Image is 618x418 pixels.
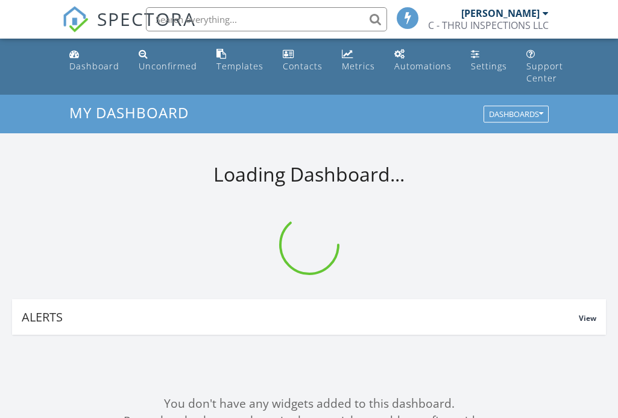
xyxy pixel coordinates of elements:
[466,43,512,78] a: Settings
[484,106,549,123] button: Dashboards
[522,43,568,90] a: Support Center
[342,60,375,72] div: Metrics
[134,43,202,78] a: Unconfirmed
[212,43,268,78] a: Templates
[65,43,124,78] a: Dashboard
[337,43,380,78] a: Metrics
[461,7,540,19] div: [PERSON_NAME]
[69,60,119,72] div: Dashboard
[97,6,196,31] span: SPECTORA
[489,110,543,119] div: Dashboards
[146,7,387,31] input: Search everything...
[216,60,263,72] div: Templates
[22,309,579,325] div: Alerts
[389,43,456,78] a: Automations (Basic)
[278,43,327,78] a: Contacts
[12,395,606,413] div: You don't have any widgets added to this dashboard.
[69,103,189,122] span: My Dashboard
[579,313,596,323] span: View
[62,16,196,42] a: SPECTORA
[526,60,563,84] div: Support Center
[394,60,452,72] div: Automations
[428,19,549,31] div: C - THRU INSPECTIONS LLC
[139,60,197,72] div: Unconfirmed
[283,60,323,72] div: Contacts
[62,6,89,33] img: The Best Home Inspection Software - Spectora
[471,60,507,72] div: Settings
